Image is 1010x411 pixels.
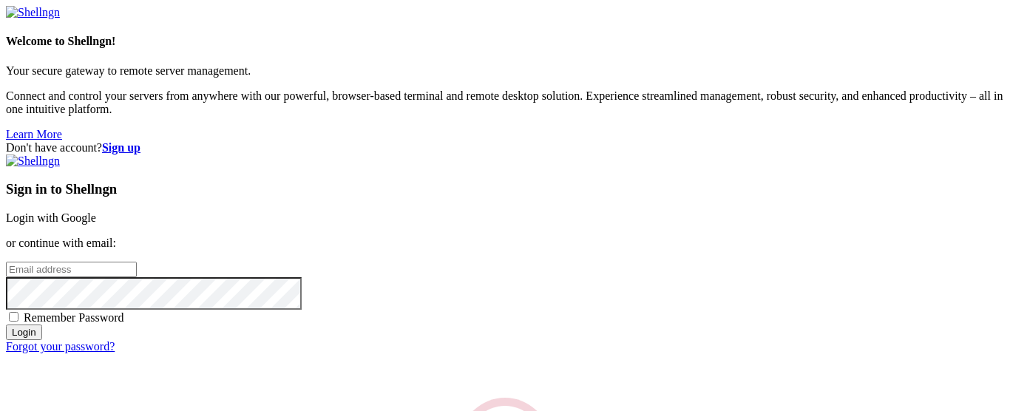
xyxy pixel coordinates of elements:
p: Connect and control your servers from anywhere with our powerful, browser-based terminal and remo... [6,89,1004,116]
p: or continue with email: [6,237,1004,250]
p: Your secure gateway to remote server management. [6,64,1004,78]
input: Remember Password [9,312,18,322]
a: Sign up [102,141,140,154]
img: Shellngn [6,154,60,168]
span: Remember Password [24,311,124,324]
input: Login [6,325,42,340]
div: Don't have account? [6,141,1004,154]
h4: Welcome to Shellngn! [6,35,1004,48]
input: Email address [6,262,137,277]
a: Learn More [6,128,62,140]
a: Forgot your password? [6,340,115,353]
a: Login with Google [6,211,96,224]
img: Shellngn [6,6,60,19]
h3: Sign in to Shellngn [6,181,1004,197]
